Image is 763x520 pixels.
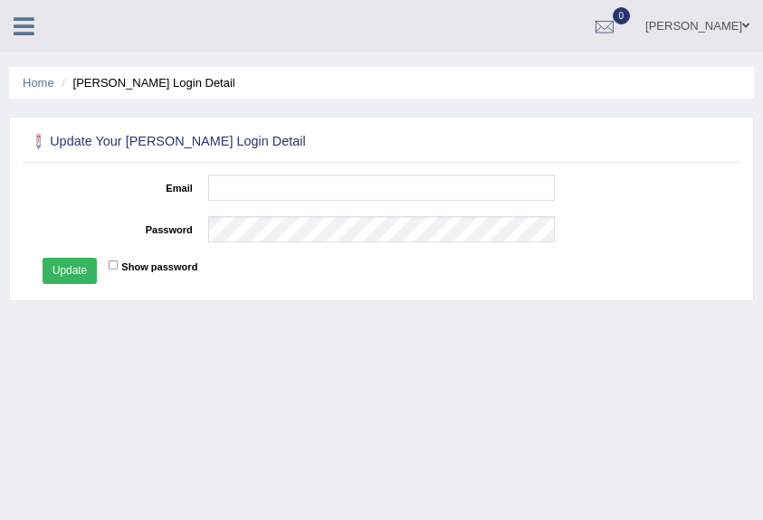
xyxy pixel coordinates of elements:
[19,216,200,237] label: Password
[19,175,200,195] label: Email
[121,260,197,274] label: Show password
[613,7,631,24] span: 0
[23,76,54,90] a: Home
[43,258,98,284] button: Update
[57,74,234,91] li: [PERSON_NAME] Login Detail
[27,130,467,154] h2: Update Your [PERSON_NAME] Login Detail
